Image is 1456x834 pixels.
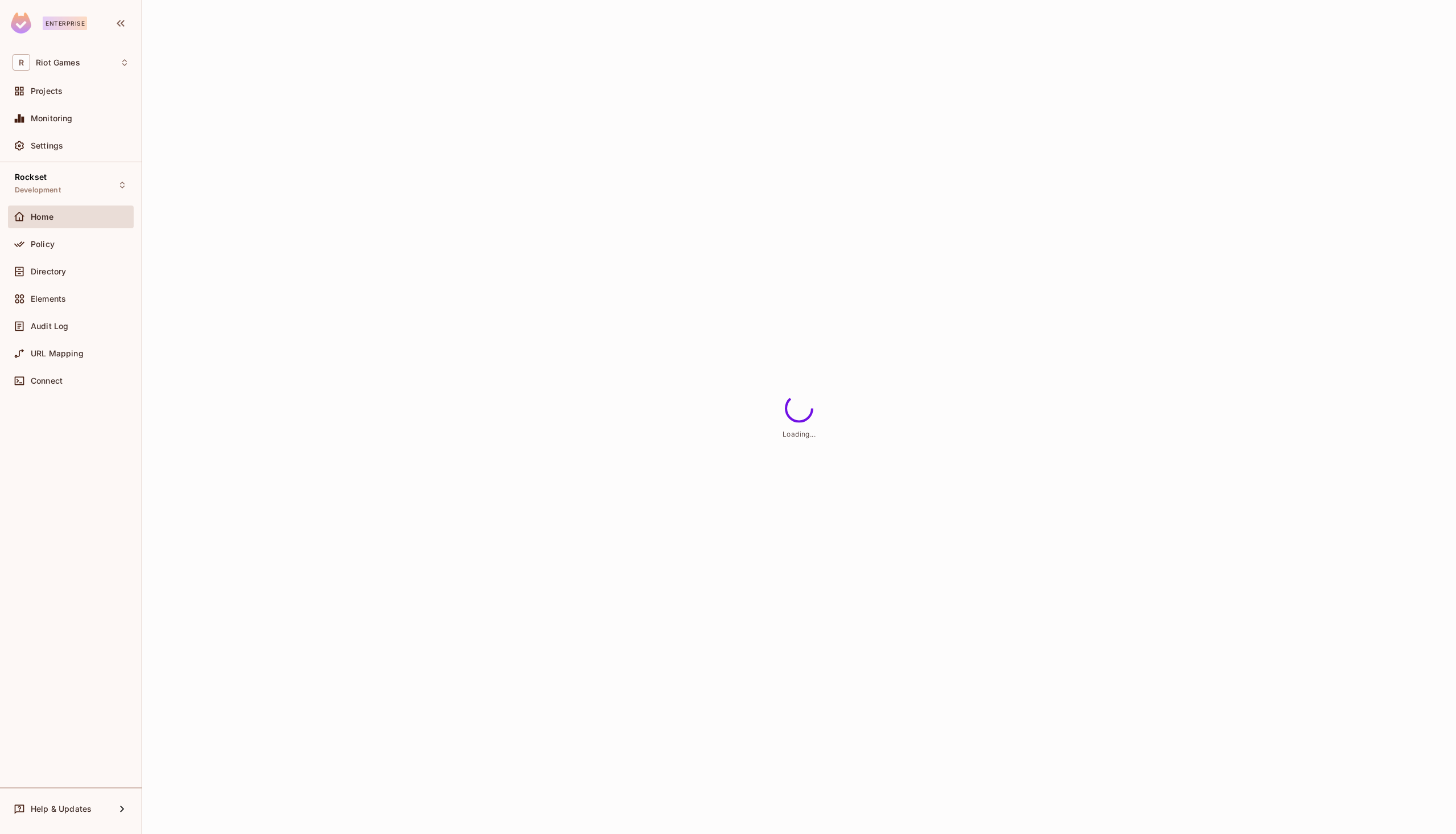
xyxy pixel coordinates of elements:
span: Connect [31,376,63,385]
span: Directory [31,267,66,276]
span: Help & Updates [31,804,92,814]
span: Rockset [15,172,47,182]
img: SReyMgAAAABJRU5ErkJggg== [11,13,31,34]
div: Enterprise [43,17,87,30]
span: Loading... [783,429,816,438]
span: Audit Log [31,322,68,331]
span: Home [31,212,54,221]
span: R [13,54,30,71]
span: Policy [31,240,55,249]
span: Development [15,186,61,195]
span: Elements [31,294,66,303]
span: Monitoring [31,114,73,123]
span: Settings [31,141,63,150]
span: Workspace: Riot Games [36,58,80,67]
span: URL Mapping [31,349,84,358]
span: Projects [31,87,63,96]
